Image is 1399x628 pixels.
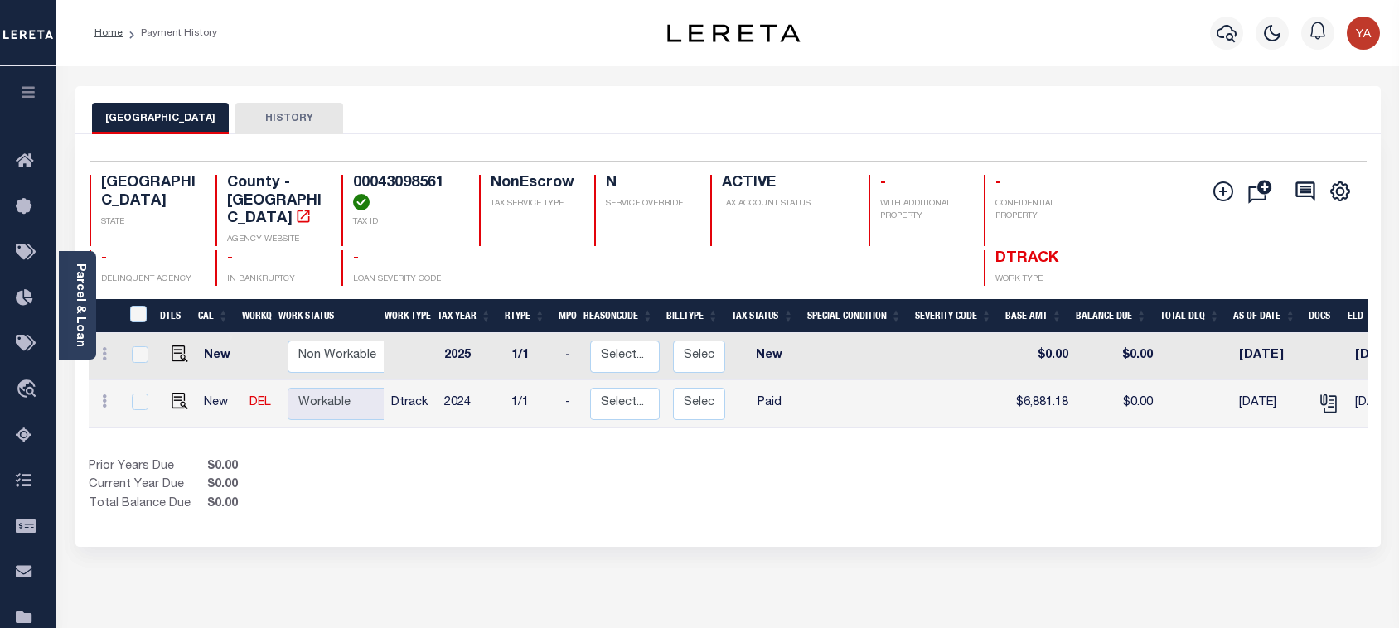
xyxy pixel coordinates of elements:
[92,103,229,134] button: [GEOGRAPHIC_DATA]
[438,333,505,380] td: 2025
[1004,333,1075,380] td: $0.00
[505,380,559,428] td: 1/1
[552,299,577,333] th: MPO
[606,198,690,210] p: SERVICE OVERRIDE
[438,380,505,428] td: 2024
[498,299,552,333] th: RType: activate to sort column ascending
[1004,380,1075,428] td: $6,881.18
[801,299,908,333] th: Special Condition: activate to sort column ascending
[123,26,217,41] li: Payment History
[153,299,191,333] th: DTLS
[235,103,343,134] button: HISTORY
[101,273,196,286] p: DELINQUENT AGENCY
[491,198,575,210] p: TAX SERVICE TYPE
[227,234,322,246] p: AGENCY WEBSITE
[204,476,241,495] span: $0.00
[197,380,243,428] td: New
[1227,299,1303,333] th: As of Date: activate to sort column ascending
[101,251,107,266] span: -
[235,299,272,333] th: WorkQ
[227,251,233,266] span: -
[999,299,1069,333] th: Base Amt: activate to sort column ascending
[1075,380,1159,428] td: $0.00
[667,24,800,42] img: logo-dark.svg
[431,299,498,333] th: Tax Year: activate to sort column ascending
[74,263,85,347] a: Parcel & Loan
[120,299,154,333] th: &nbsp;
[1075,333,1159,380] td: $0.00
[101,216,196,229] p: STATE
[89,458,204,476] td: Prior Years Due
[722,198,849,210] p: TAX ACCOUNT STATUS
[353,216,458,229] p: TAX ID
[880,176,886,191] span: -
[204,495,241,514] span: $0.00
[995,198,1090,223] p: CONFIDENTIAL PROPERTY
[908,299,999,333] th: Severity Code: activate to sort column ascending
[880,198,965,223] p: WITH ADDITIONAL PROPERTY
[89,476,204,495] td: Current Year Due
[1232,333,1308,380] td: [DATE]
[249,397,271,408] a: DEL
[353,251,359,266] span: -
[725,299,801,333] th: Tax Status: activate to sort column ascending
[1154,299,1227,333] th: Total DLQ: activate to sort column ascending
[1302,299,1341,333] th: Docs
[353,273,458,286] p: LOAN SEVERITY CODE
[722,175,849,193] h4: ACTIVE
[995,273,1090,286] p: WORK TYPE
[559,333,583,380] td: -
[505,333,559,380] td: 1/1
[89,299,120,333] th: &nbsp;&nbsp;&nbsp;&nbsp;&nbsp;&nbsp;&nbsp;&nbsp;&nbsp;&nbsp;
[995,251,1058,266] span: DTRACK
[94,28,123,38] a: Home
[995,176,1001,191] span: -
[1347,17,1380,50] img: svg+xml;base64,PHN2ZyB4bWxucz0iaHR0cDovL3d3dy53My5vcmcvMjAwMC9zdmciIHBvaW50ZXItZXZlbnRzPSJub25lIi...
[732,333,806,380] td: New
[16,379,42,401] i: travel_explore
[577,299,660,333] th: ReasonCode: activate to sort column ascending
[606,175,690,193] h4: N
[660,299,725,333] th: BillType: activate to sort column ascending
[89,495,204,513] td: Total Balance Due
[101,175,196,210] h4: [GEOGRAPHIC_DATA]
[272,299,384,333] th: Work Status
[732,380,806,428] td: Paid
[227,273,322,286] p: IN BANKRUPTCY
[385,380,438,428] td: Dtrack
[1232,380,1308,428] td: [DATE]
[191,299,235,333] th: CAL: activate to sort column ascending
[353,175,458,210] h4: 00043098561
[227,175,322,229] h4: County - [GEOGRAPHIC_DATA]
[1069,299,1154,333] th: Balance Due: activate to sort column ascending
[204,458,241,476] span: $0.00
[197,333,243,380] td: New
[378,299,431,333] th: Work Type
[559,380,583,428] td: -
[491,175,575,193] h4: NonEscrow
